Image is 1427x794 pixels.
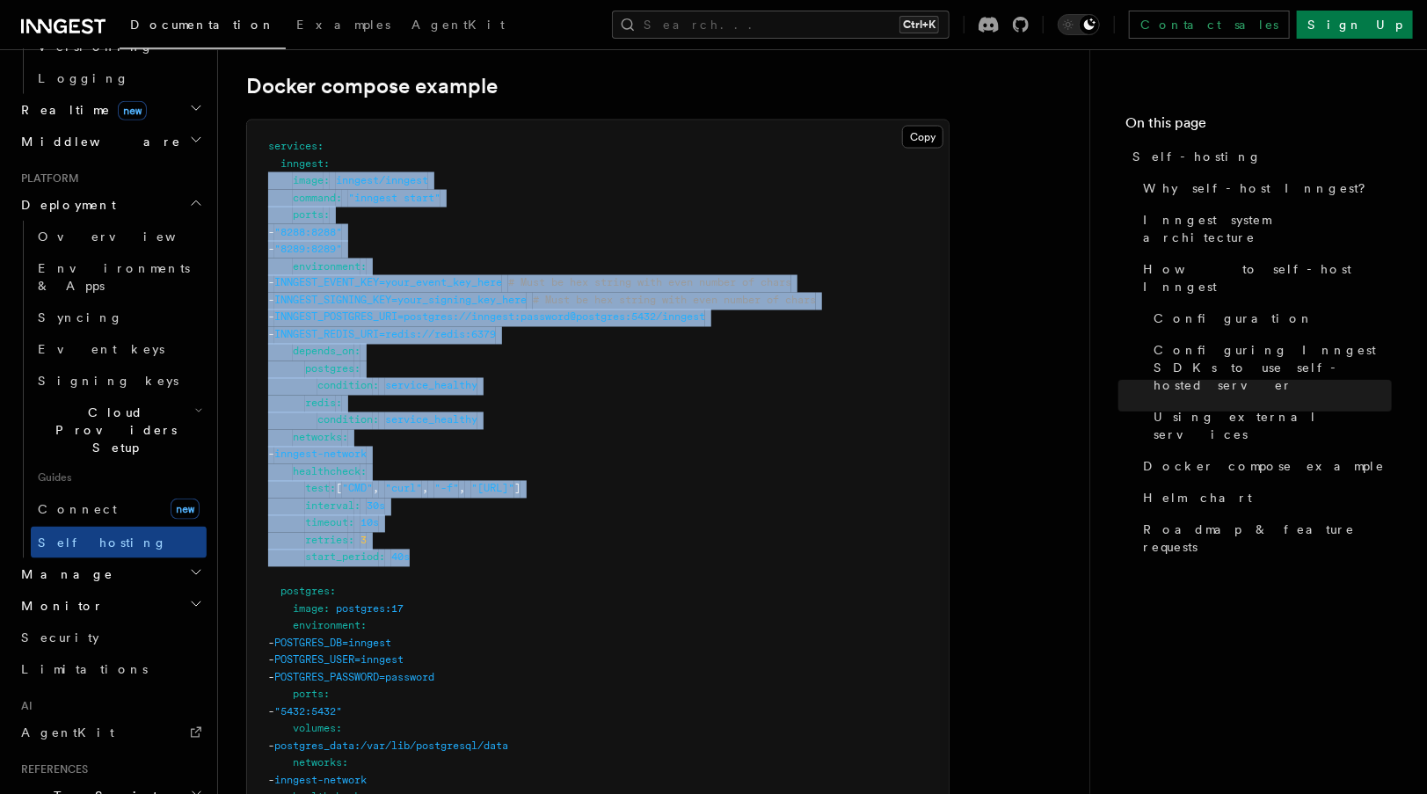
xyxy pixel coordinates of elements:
[471,483,514,495] span: "[URL]"
[274,706,342,718] span: "5432:5432"
[391,551,410,564] span: 40s
[14,133,181,150] span: Middleware
[1154,408,1392,443] span: Using external services
[305,517,348,529] span: timeout
[31,492,207,527] a: Connectnew
[336,192,342,204] span: :
[1132,148,1262,165] span: Self-hosting
[14,126,207,157] button: Middleware
[268,295,274,307] span: -
[612,11,950,39] button: Search...Ctrl+K
[280,157,324,170] span: inngest
[21,630,99,645] span: Security
[274,277,502,289] span: INNGEST_EVENT_KEY=your_event_key_here
[38,71,129,85] span: Logging
[31,527,207,558] a: Self hosting
[305,535,348,547] span: retries
[268,637,274,650] span: -
[305,397,336,410] span: redis
[305,500,354,513] span: interval
[336,603,404,616] span: postgres:17
[508,277,791,289] span: # Must be hex string with even number of chars
[360,466,367,478] span: :
[330,483,336,495] span: :
[1136,514,1392,563] a: Roadmap & feature requests
[268,243,274,255] span: -
[274,740,508,753] span: postgres_data:/var/lib/postgresql/data
[274,637,391,650] span: POSTGRES_DB=inngest
[268,140,317,152] span: services
[1129,11,1290,39] a: Contact sales
[268,329,274,341] span: -
[305,551,379,564] span: start_period
[14,94,207,126] button: Realtimenew
[317,380,373,392] span: condition
[324,157,330,170] span: :
[293,174,324,186] span: image
[274,654,404,667] span: POSTGRES_USER=inngest
[268,311,274,324] span: -
[385,483,422,495] span: "curl"
[1143,211,1392,246] span: Inngest system architecture
[120,5,286,49] a: Documentation
[1154,341,1392,394] span: Configuring Inngest SDKs to use self-hosted server
[274,243,342,255] span: "8289:8289"
[14,590,207,622] button: Monitor
[1136,172,1392,204] a: Why self-host Inngest?
[1058,14,1100,35] button: Toggle dark mode
[385,414,477,426] span: service_healthy
[31,333,207,365] a: Event keys
[373,414,379,426] span: :
[14,597,104,615] span: Monitor
[14,171,79,186] span: Platform
[342,483,373,495] span: "CMD"
[317,414,373,426] span: condition
[274,311,705,324] span: INNGEST_POSTGRES_URI=postgres://inngest:password@postgres:5432/inngest
[293,466,360,478] span: healthcheck
[31,252,207,302] a: Environments & Apps
[293,208,324,221] span: ports
[268,740,274,753] span: -
[280,586,330,598] span: postgres
[1297,11,1413,39] a: Sign Up
[268,654,274,667] span: -
[373,380,379,392] span: :
[171,499,200,520] span: new
[360,517,379,529] span: 10s
[293,688,324,701] span: ports
[1147,334,1392,401] a: Configuring Inngest SDKs to use self-hosted server
[38,535,167,550] span: Self hosting
[459,483,465,495] span: ,
[286,5,401,47] a: Examples
[274,226,342,238] span: "8288:8288"
[379,551,385,564] span: :
[1143,457,1385,475] span: Docker compose example
[130,18,275,32] span: Documentation
[348,192,440,204] span: "inngest start"
[274,329,496,341] span: INNGEST_REDIS_URI=redis://redis:6379
[324,174,330,186] span: :
[360,620,367,632] span: :
[31,62,207,94] a: Logging
[14,558,207,590] button: Manage
[38,229,219,244] span: Overview
[21,662,148,676] span: Limitations
[31,302,207,333] a: Syncing
[330,586,336,598] span: :
[31,221,207,252] a: Overview
[293,723,336,735] span: volumes
[1143,521,1392,556] span: Roadmap & feature requests
[336,723,342,735] span: :
[360,535,367,547] span: 3
[274,448,367,461] span: inngest-network
[324,688,330,701] span: :
[411,18,505,32] span: AgentKit
[268,226,274,238] span: -
[373,483,379,495] span: ,
[1143,260,1392,295] span: How to self-host Inngest
[293,603,324,616] span: image
[14,189,207,221] button: Deployment
[21,725,114,739] span: AgentKit
[14,699,33,713] span: AI
[274,295,527,307] span: INNGEST_SIGNING_KEY=your_signing_key_here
